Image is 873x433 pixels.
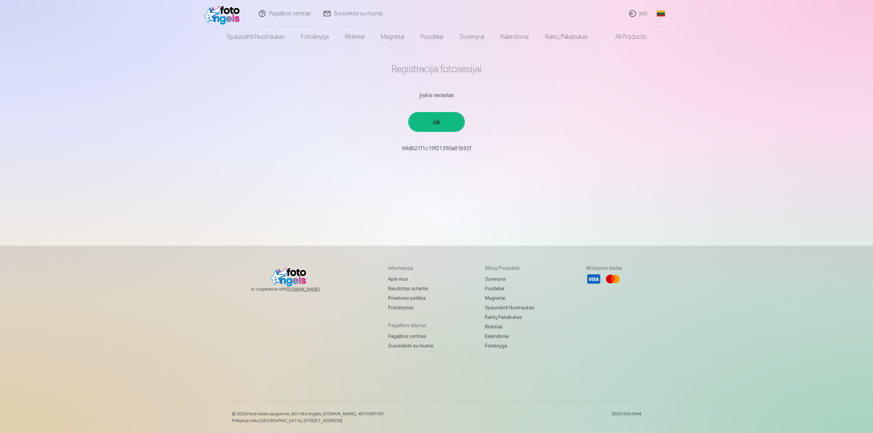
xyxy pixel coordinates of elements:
a: Puodeliai [413,27,452,46]
a: Raktų pakabukas [485,312,534,322]
p: 68d621f1c19f21390a81b92f￼￼ [237,144,636,153]
a: Rinkiniai [485,322,534,331]
a: [DOMAIN_NAME] [287,287,336,292]
li: Mastercard [605,272,620,287]
li: Visa [586,272,601,287]
span: In cooperation with [251,287,336,292]
p: © 2025 Visos teisės saugomos. , [232,411,384,417]
a: Kalendoriai [492,27,537,46]
a: Magnetai [485,293,534,303]
h5: Mokėjimo būdai [586,265,622,272]
h1: Registracija fotosesijai [237,63,636,75]
a: Fotoknyga [485,341,534,351]
div: Įvykis nerastas [237,91,636,99]
a: Rinkiniai [337,27,373,46]
a: Spausdinti nuotraukas [219,27,293,46]
a: ok [409,113,464,131]
a: All products [596,27,654,46]
a: Magnetai [373,27,413,46]
img: /fa2 [204,3,243,25]
a: Pagalbos centras [388,331,433,341]
span: SIA Foto Angels, [DOMAIN_NAME]. 40103901591 [291,412,384,416]
a: Spausdinti nuotraukas [485,303,534,312]
a: Privatumo politika [388,293,433,303]
a: Naudotojo sutartis [388,284,433,293]
a: Suvenyrai [452,27,492,46]
a: Kalendoriai [485,331,534,341]
a: Pristatymas [388,303,433,312]
h5: Informacija [388,265,433,272]
a: Susisiekite su mumis [388,341,433,351]
a: Raktų pakabukas [537,27,596,46]
a: Puodeliai [485,284,534,293]
h5: Mūsų produktai [485,265,534,272]
p: 20251006.0944 [611,411,641,423]
a: Apie mus [388,274,433,284]
h5: Pagalbos skyrius [388,322,433,329]
a: Suvenyrai [485,274,534,284]
p: Prekybos vieta [GEOGRAPHIC_DATA], [STREET_ADDRESS] [232,418,384,423]
a: Fotoknyga [293,27,337,46]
